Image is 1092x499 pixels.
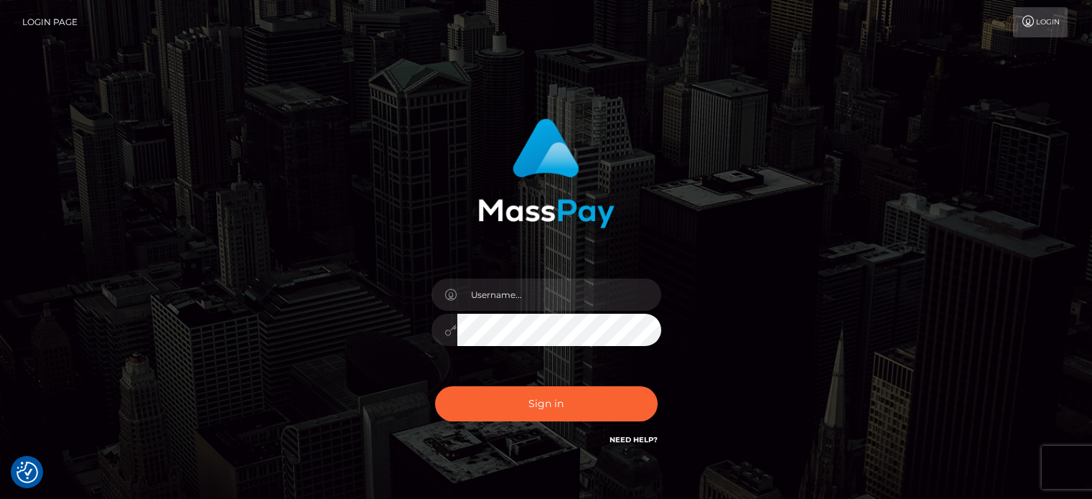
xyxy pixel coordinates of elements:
button: Sign in [435,386,658,421]
img: Revisit consent button [17,462,38,483]
a: Need Help? [610,435,658,444]
button: Consent Preferences [17,462,38,483]
input: Username... [457,279,661,311]
a: Login [1013,7,1068,37]
img: MassPay Login [478,118,615,228]
a: Login Page [22,7,78,37]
